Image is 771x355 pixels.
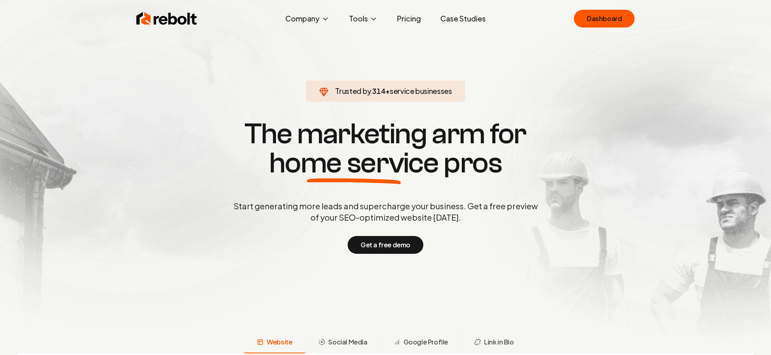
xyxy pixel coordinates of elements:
button: Company [279,11,336,27]
a: Dashboard [574,10,635,28]
span: Link in Bio [484,337,514,347]
a: Case Studies [434,11,492,27]
span: + [385,86,390,96]
span: Google Profile [404,337,448,347]
button: Google Profile [380,332,461,353]
button: Tools [342,11,384,27]
button: Link in Bio [461,332,527,353]
button: Get a free demo [348,236,423,254]
img: Rebolt Logo [136,11,197,27]
h1: The marketing arm for pros [191,119,580,178]
span: 314 [372,85,385,97]
p: Start generating more leads and supercharge your business. Get a free preview of your SEO-optimiz... [232,200,539,223]
span: service businesses [390,86,452,96]
span: Website [267,337,292,347]
button: Website [244,332,305,353]
a: Pricing [391,11,427,27]
button: Social Media [305,332,380,353]
span: Social Media [328,337,367,347]
span: home service [269,149,439,178]
span: Trusted by [335,86,371,96]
